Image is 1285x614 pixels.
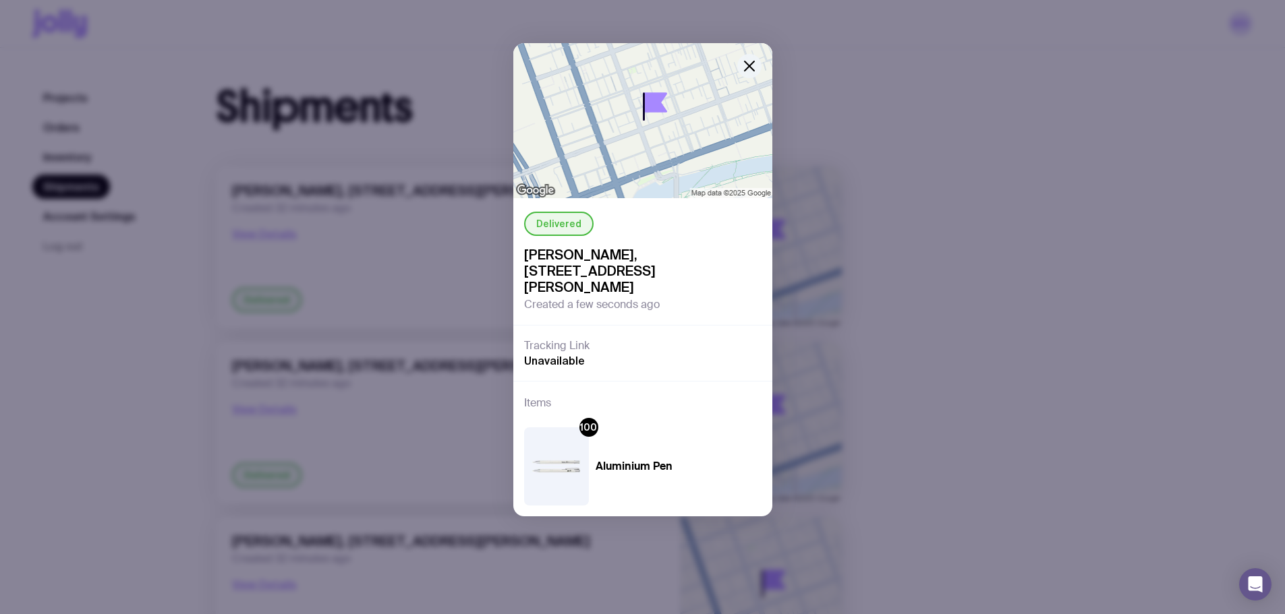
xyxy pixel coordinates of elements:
span: Unavailable [524,354,585,367]
h3: Tracking Link [524,339,590,352]
h4: Aluminium Pen [596,460,673,473]
div: 100 [579,418,598,437]
h3: Items [524,395,551,411]
span: [PERSON_NAME], [STREET_ADDRESS][PERSON_NAME] [524,247,762,295]
div: Delivered [524,212,594,236]
span: Created a few seconds ago [524,298,660,311]
div: Open Intercom Messenger [1239,568,1272,601]
img: staticmap [513,43,772,198]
